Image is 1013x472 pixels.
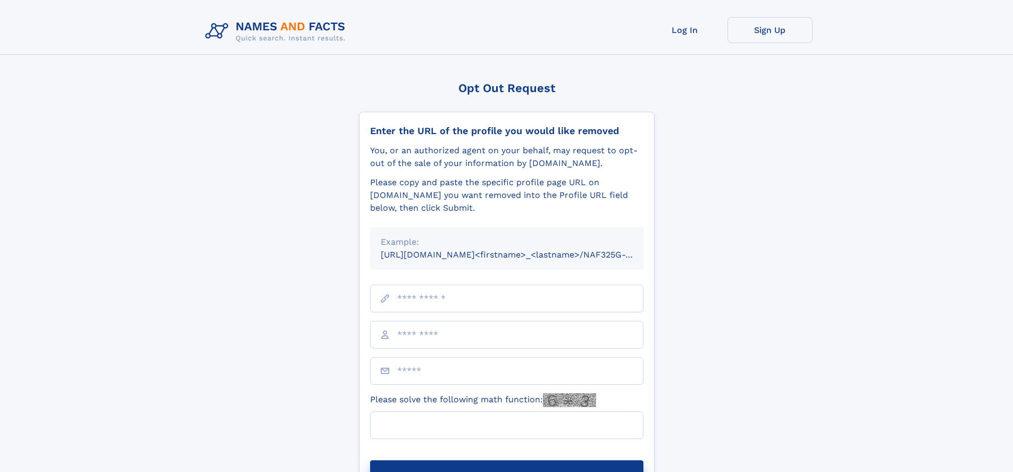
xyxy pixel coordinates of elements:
[370,176,643,214] div: Please copy and paste the specific profile page URL on [DOMAIN_NAME] you want removed into the Pr...
[370,144,643,170] div: You, or an authorized agent on your behalf, may request to opt-out of the sale of your informatio...
[359,81,655,95] div: Opt Out Request
[381,250,664,260] small: [URL][DOMAIN_NAME]<firstname>_<lastname>/NAF325G-xxxxxxxx
[370,125,643,137] div: Enter the URL of the profile you would like removed
[370,393,596,407] label: Please solve the following math function:
[381,236,633,249] div: Example:
[642,17,727,43] a: Log In
[201,17,354,46] img: Logo Names and Facts
[727,17,813,43] a: Sign Up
